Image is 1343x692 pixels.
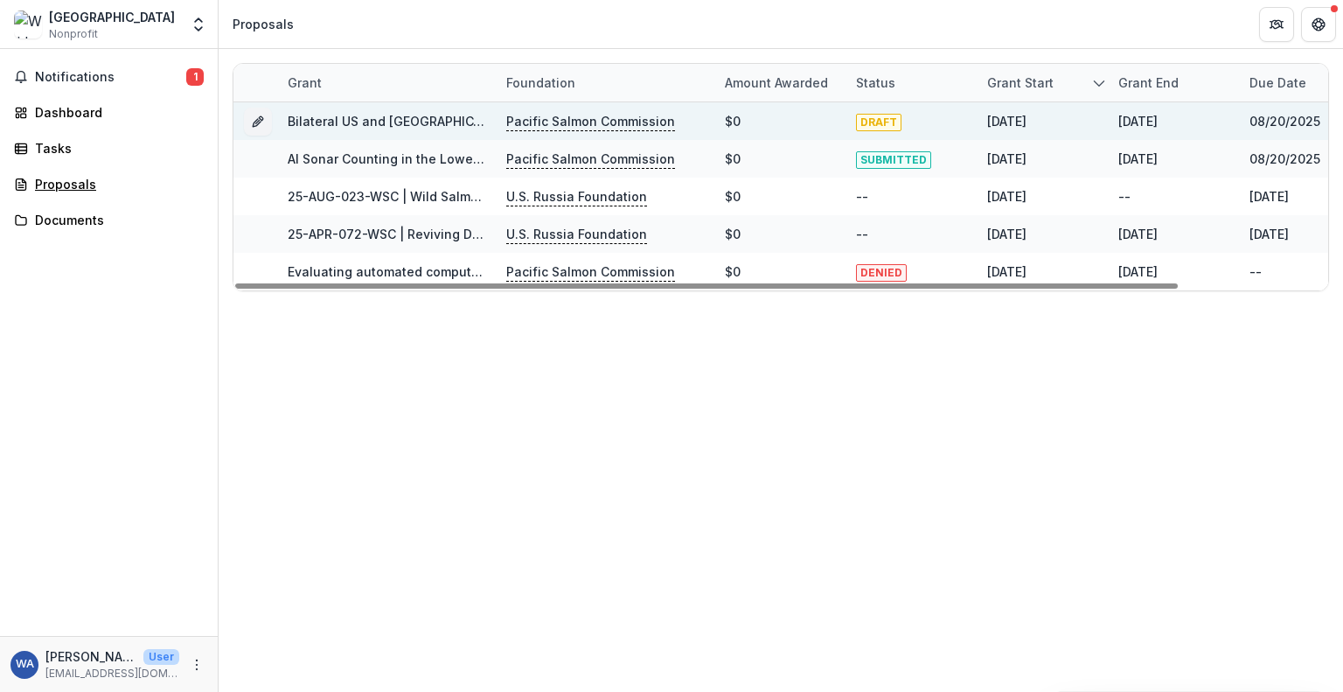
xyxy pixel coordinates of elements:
div: Status [845,73,906,92]
p: U.S. Russia Foundation [506,225,647,244]
button: Get Help [1301,7,1336,42]
div: -- [1118,187,1131,206]
div: Proposals [35,175,197,193]
div: William Atlas [16,659,34,670]
div: 08/20/2025 [1249,150,1320,168]
div: Grant [277,64,496,101]
div: [DATE] [987,262,1026,281]
div: -- [1249,262,1262,281]
div: Proposals [233,15,294,33]
a: Proposals [7,170,211,199]
div: Grant [277,73,332,92]
div: Grant start [977,64,1108,101]
div: -- [856,225,868,243]
div: [DATE] [987,112,1026,130]
span: DRAFT [856,114,901,131]
a: AI Sonar Counting in the Lower Chilcotin River to Inform Landslide Response and In-season Management [288,151,935,166]
div: Status [845,64,977,101]
p: User [143,649,179,665]
div: Amount awarded [714,64,845,101]
p: [PERSON_NAME] [45,647,136,666]
button: Grant 1f1c6ac8-be4f-4499-bb42-6d6e5829468e [244,108,272,136]
button: Partners [1259,7,1294,42]
div: Documents [35,211,197,229]
div: -- [856,187,868,206]
div: [DATE] [1118,150,1158,168]
div: Amount awarded [714,73,839,92]
a: Evaluating automated computer-vision sonar counting at the Mission hydroacoustic site to support ... [288,264,1182,279]
p: U.S. Russia Foundation [506,187,647,206]
button: Notifications1 [7,63,211,91]
div: [DATE] [1118,262,1158,281]
p: Pacific Salmon Commission [506,112,675,131]
div: [DATE] [987,225,1026,243]
span: SUBMITTED [856,151,931,169]
a: Bilateral US and [GEOGRAPHIC_DATA] co-development of computer-vision solutions for AI sonar monit... [288,114,942,129]
div: $0 [725,187,741,206]
div: [DATE] [1118,225,1158,243]
div: $0 [725,262,741,281]
div: Due Date [1239,73,1317,92]
span: 1 [186,68,204,86]
div: 08/20/2025 [1249,112,1320,130]
div: Foundation [496,64,714,101]
p: Pacific Salmon Commission [506,150,675,169]
div: Foundation [496,73,586,92]
div: [DATE] [987,150,1026,168]
span: DENIED [856,264,907,282]
button: Open entity switcher [186,7,211,42]
a: Dashboard [7,98,211,127]
span: Nonprofit [49,26,98,42]
div: $0 [725,112,741,130]
a: 25-APR-072-WSC | Reviving Dialogue: U.S.-Russia Environmental Cooperation for Salmon and Civil So... [288,227,943,241]
div: [DATE] [987,187,1026,206]
p: Pacific Salmon Commission [506,262,675,282]
div: $0 [725,150,741,168]
div: Grant end [1108,73,1189,92]
button: More [186,654,207,675]
div: [DATE] [1249,225,1289,243]
div: $0 [725,225,741,243]
p: [EMAIL_ADDRESS][DOMAIN_NAME] [45,666,179,682]
div: Grant end [1108,64,1239,101]
img: Wild Salmon Center [14,10,42,38]
nav: breadcrumb [226,11,301,37]
div: [GEOGRAPHIC_DATA] [49,8,175,26]
svg: sorted descending [1092,76,1106,90]
div: Dashboard [35,103,197,122]
div: Tasks [35,139,197,157]
div: [DATE] [1249,187,1289,206]
span: Notifications [35,70,186,85]
a: 25-AUG-023-WSC | Wild Salmon Center - 2025 - Grant Proposal Application ([DATE]) [288,189,804,204]
div: [DATE] [1118,112,1158,130]
a: Documents [7,206,211,234]
a: Tasks [7,134,211,163]
div: Grant start [977,73,1064,92]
